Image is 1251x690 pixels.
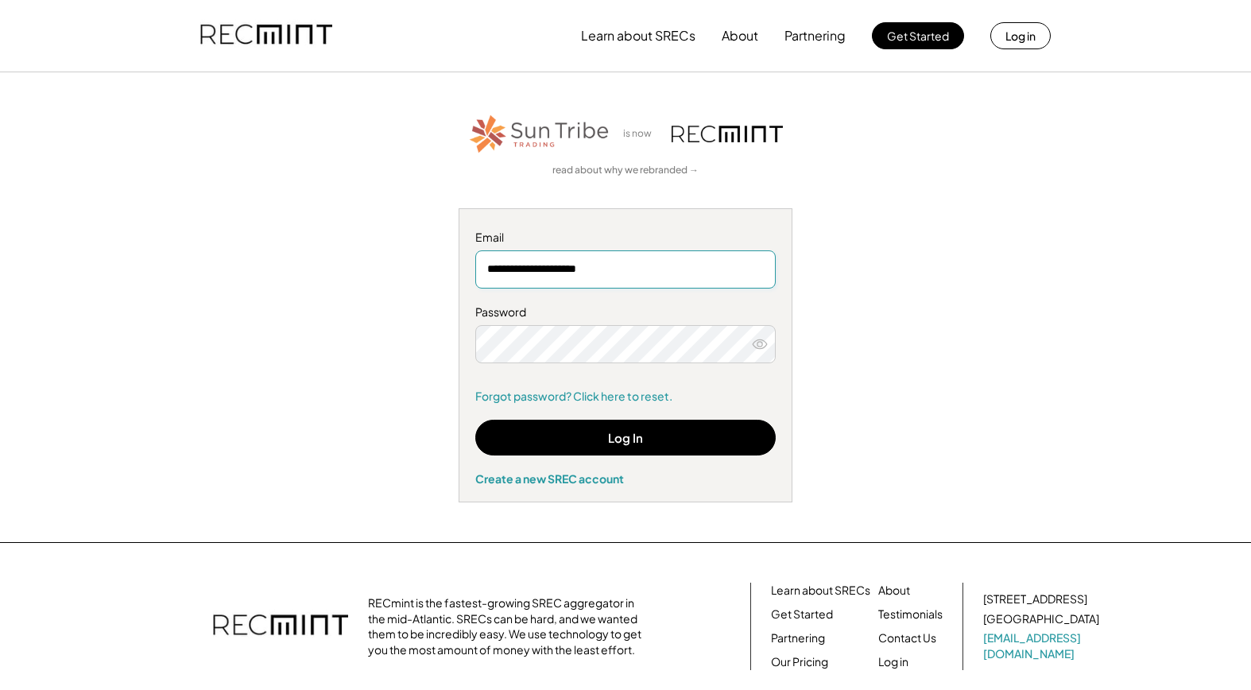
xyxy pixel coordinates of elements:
[771,630,825,646] a: Partnering
[475,304,776,320] div: Password
[619,127,664,141] div: is now
[475,471,776,486] div: Create a new SREC account
[771,583,870,599] a: Learn about SRECs
[771,607,833,622] a: Get Started
[878,607,943,622] a: Testimonials
[878,583,910,599] a: About
[200,9,332,63] img: recmint-logotype%403x.png
[983,630,1102,661] a: [EMAIL_ADDRESS][DOMAIN_NAME]
[983,611,1099,627] div: [GEOGRAPHIC_DATA]
[368,595,650,657] div: RECmint is the fastest-growing SREC aggregator in the mid-Atlantic. SRECs can be hard, and we wan...
[990,22,1051,49] button: Log in
[722,20,758,52] button: About
[552,164,699,177] a: read about why we rebranded →
[672,126,783,142] img: recmint-logotype%403x.png
[475,420,776,455] button: Log In
[475,230,776,246] div: Email
[878,654,908,670] a: Log in
[581,20,695,52] button: Learn about SRECs
[878,630,936,646] a: Contact Us
[213,599,348,654] img: recmint-logotype%403x.png
[784,20,846,52] button: Partnering
[872,22,964,49] button: Get Started
[771,654,828,670] a: Our Pricing
[475,389,776,405] a: Forgot password? Click here to reset.
[983,591,1087,607] div: [STREET_ADDRESS]
[468,112,611,156] img: STT_Horizontal_Logo%2B-%2BColor.png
